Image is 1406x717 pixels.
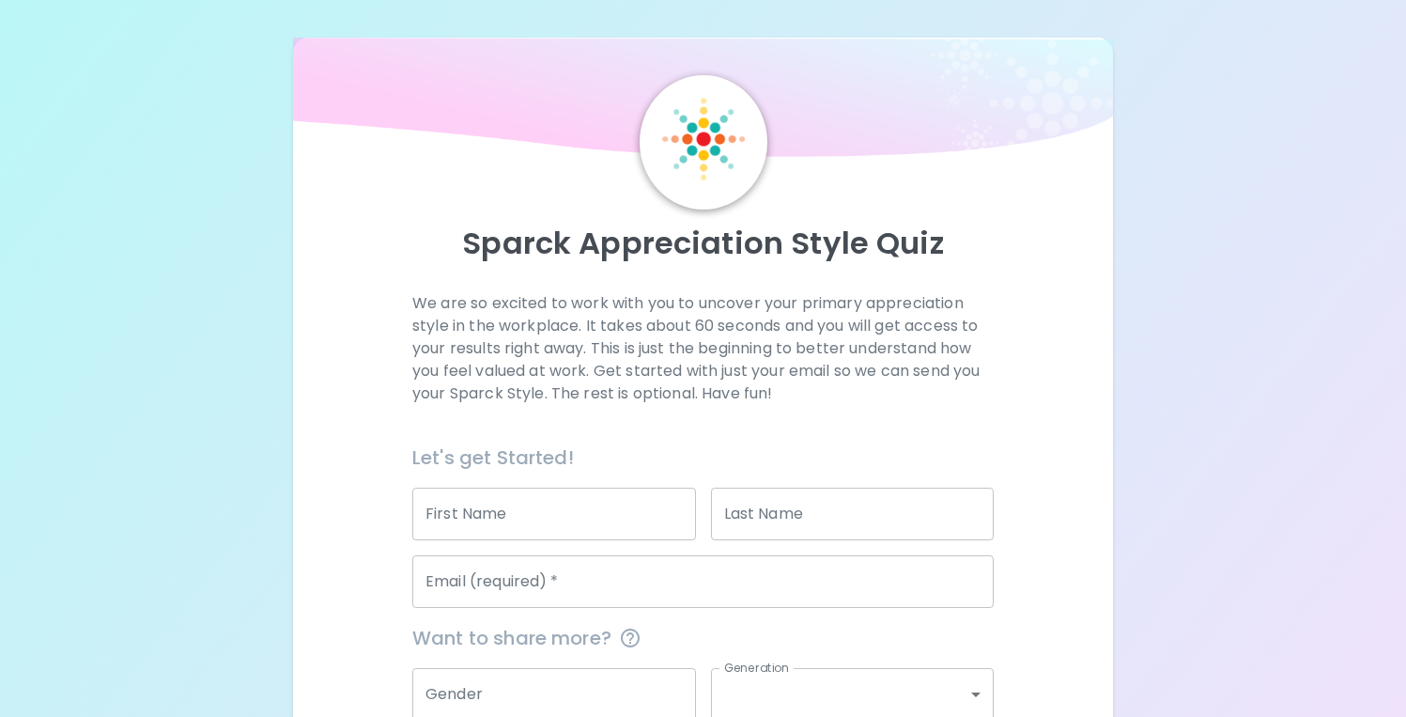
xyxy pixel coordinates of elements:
h6: Let's get Started! [412,443,994,473]
label: Generation [724,660,789,676]
img: wave [293,38,1113,167]
span: Want to share more? [412,623,994,653]
p: Sparck Appreciation Style Quiz [316,225,1090,262]
p: We are so excited to work with you to uncover your primary appreciation style in the workplace. I... [412,292,994,405]
img: Sparck Logo [662,98,745,180]
svg: This information is completely confidential and only used for aggregated appreciation studies at ... [619,627,641,649]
